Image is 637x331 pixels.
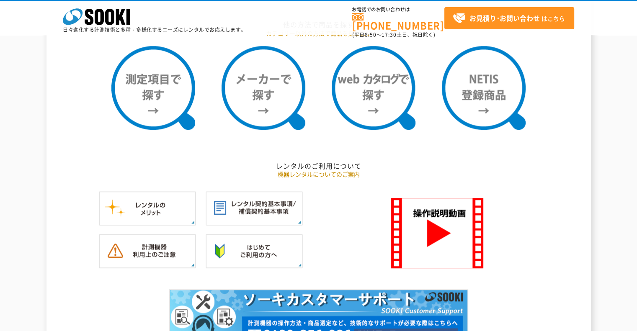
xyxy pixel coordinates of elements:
span: お電話でのお問い合わせは [352,7,444,12]
p: 機器レンタルについてのご案内 [74,170,564,179]
p: 日々進化する計測技術と多種・多様化するニーズにレンタルでお応えします。 [63,27,246,32]
a: はじめてご利用の方へ [206,259,303,267]
a: レンタル契約基本事項／補償契約基本事項 [206,217,303,225]
img: 計測機器ご利用上のご注意 [99,234,196,268]
img: レンタル契約基本事項／補償契約基本事項 [206,191,303,226]
img: webカタログで探す [332,46,415,130]
a: レンタルのメリット [99,217,196,225]
a: お見積り･お問い合わせはこちら [444,7,574,29]
img: 測定項目で探す [111,46,195,130]
a: 計測機器ご利用上のご注意 [99,259,196,267]
span: 17:30 [382,31,397,38]
span: はこちら [453,12,565,25]
h2: レンタルのご利用について [74,162,564,170]
strong: お見積り･お問い合わせ [469,13,540,23]
a: [PHONE_NUMBER] [352,13,444,30]
img: はじめてご利用の方へ [206,234,303,268]
img: SOOKI 操作説明動画 [391,198,483,268]
span: (平日 ～ 土日、祝日除く) [352,31,435,38]
span: 8:50 [365,31,377,38]
img: NETIS登録商品 [442,46,526,130]
img: レンタルのメリット [99,191,196,226]
img: メーカーで探す [222,46,305,130]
